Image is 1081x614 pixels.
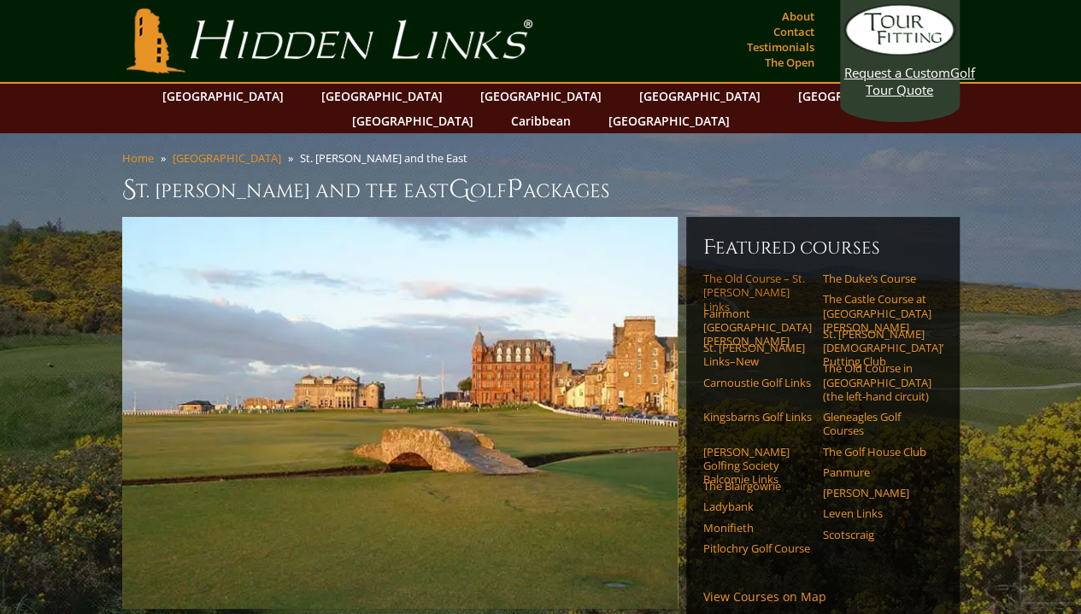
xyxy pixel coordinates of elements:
[778,4,819,28] a: About
[823,361,931,403] a: The Old Course in [GEOGRAPHIC_DATA] (the left-hand circuit)
[600,108,738,133] a: [GEOGRAPHIC_DATA]
[823,292,931,334] a: The Castle Course at [GEOGRAPHIC_DATA][PERSON_NAME]
[154,84,292,108] a: [GEOGRAPHIC_DATA]
[344,108,482,133] a: [GEOGRAPHIC_DATA]
[823,465,931,479] a: Panmure
[703,588,826,605] a: View Courses on Map
[823,327,931,369] a: St. [PERSON_NAME] [DEMOGRAPHIC_DATA]’ Putting Club
[823,410,931,438] a: Gleneagles Golf Courses
[703,521,812,535] a: Monifieth
[844,4,955,98] a: Request a CustomGolf Tour Quote
[823,272,931,285] a: The Duke’s Course
[823,506,931,520] a: Leven Links
[743,35,819,59] a: Testimonials
[703,376,812,389] a: Carnoustie Golf Links
[703,307,812,348] a: Fairmont [GEOGRAPHIC_DATA][PERSON_NAME]
[823,486,931,500] a: [PERSON_NAME]
[703,234,943,261] h6: Featured Courses
[122,150,154,166] a: Home
[313,84,451,108] a: [GEOGRAPHIC_DATA]
[703,272,812,313] a: The Old Course – St. [PERSON_NAME] Links
[631,84,769,108] a: [GEOGRAPHIC_DATA]
[449,173,470,207] span: G
[703,500,812,513] a: Ladybank
[790,84,928,108] a: [GEOGRAPHIC_DATA]
[844,64,950,81] span: Request a Custom
[769,20,819,44] a: Contact
[703,541,812,555] a: Pitlochry Golf Course
[300,150,474,166] li: St. [PERSON_NAME] and the East
[823,528,931,541] a: Scotscraig
[761,50,819,74] a: The Open
[823,445,931,459] a: The Golf House Club
[507,173,523,207] span: P
[703,341,812,369] a: St. [PERSON_NAME] Links–New
[472,84,610,108] a: [GEOGRAPHIC_DATA]
[703,410,812,424] a: Kingsbarns Golf Links
[173,150,281,166] a: [GEOGRAPHIC_DATA]
[122,173,960,207] h1: St. [PERSON_NAME] and the East olf ackages
[703,479,812,493] a: The Blairgowrie
[502,108,579,133] a: Caribbean
[703,445,812,487] a: [PERSON_NAME] Golfing Society Balcomie Links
